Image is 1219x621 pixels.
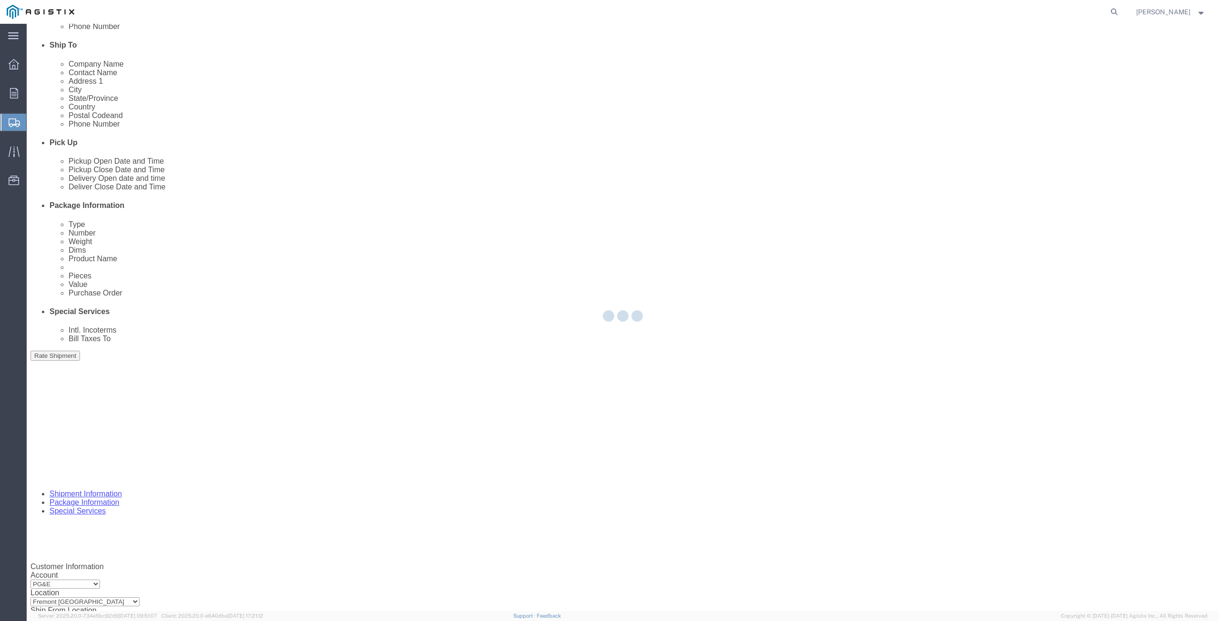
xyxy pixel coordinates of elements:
[119,613,157,619] span: [DATE] 09:51:07
[1136,6,1206,18] button: [PERSON_NAME]
[537,613,561,619] a: Feedback
[38,613,157,619] span: Server: 2025.20.0-734e5bc92d9
[1136,7,1190,17] span: Beverly Merritt
[228,613,263,619] span: [DATE] 17:21:12
[513,613,537,619] a: Support
[7,5,74,19] img: logo
[161,613,263,619] span: Client: 2025.20.0-e640dba
[1061,612,1208,620] span: Copyright © [DATE]-[DATE] Agistix Inc., All Rights Reserved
